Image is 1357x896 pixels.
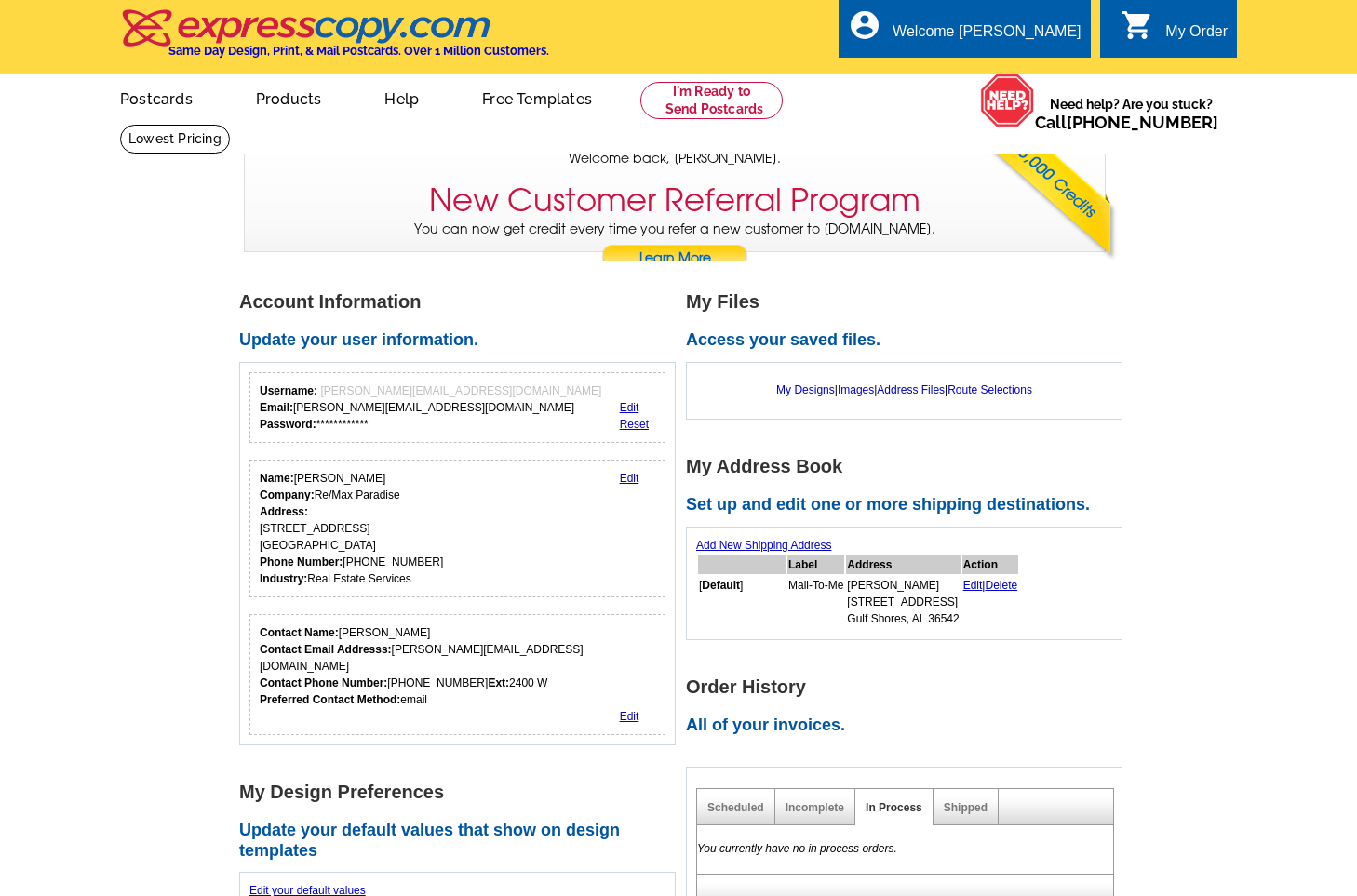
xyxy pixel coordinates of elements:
[260,555,343,568] strong: Phone Number:
[877,383,945,396] a: Address Files
[569,149,781,168] span: Welcome back, [PERSON_NAME].
[260,472,294,485] strong: Name:
[947,383,1032,396] a: Route Selections
[944,801,988,814] a: Shipped
[249,372,665,443] div: Your login information.
[120,22,549,58] a: Same Day Design, Print, & Mail Postcards. Over 1 Million Customers.
[866,801,922,814] a: In Process
[168,44,549,58] h4: Same Day Design, Print, & Mail Postcards. Over 1 Million Customers.
[848,8,881,42] i: account_circle
[249,460,665,597] div: Your personal details.
[1165,23,1228,49] div: My Order
[985,579,1017,592] a: Delete
[260,470,443,587] div: [PERSON_NAME] Re/Max Paradise [STREET_ADDRESS] [GEOGRAPHIC_DATA] [PHONE_NUMBER] Real Estate Services
[686,292,1133,312] h1: My Files
[686,495,1133,515] h2: Set up and edit one or more shipping destinations.
[1121,20,1228,44] a: shopping_cart My Order
[698,576,786,628] td: [ ]
[260,488,315,501] strong: Company:
[686,677,1133,697] h1: Order History
[239,782,686,802] h1: My Design Preferences
[962,576,1019,628] td: |
[697,842,897,855] em: You currently have no in process orders.
[260,505,308,518] strong: Address:
[686,715,1133,736] h2: All of your invoices.
[962,555,1019,574] th: Action
[245,220,1105,273] p: You can now get credit every time you refer a new customer to [DOMAIN_NAME].
[846,555,960,574] th: Address
[260,418,316,431] strong: Password:
[1067,113,1218,132] a: [PHONE_NUMBER]
[787,576,844,628] td: Mail-To-Me
[620,710,639,723] a: Edit
[786,801,844,814] a: Incomplete
[776,383,835,396] a: My Designs
[239,330,686,351] h2: Update your user information.
[239,292,686,312] h1: Account Information
[429,181,920,220] h3: New Customer Referral Program
[620,472,639,485] a: Edit
[260,624,655,708] div: [PERSON_NAME] [PERSON_NAME][EMAIL_ADDRESS][DOMAIN_NAME] [PHONE_NUMBER] 2400 W email
[260,643,392,656] strong: Contact Email Addresss:
[846,576,960,628] td: [PERSON_NAME] [STREET_ADDRESS] Gulf Shores, AL 36542
[686,330,1133,351] h2: Access your saved files.
[452,75,622,119] a: Free Templates
[355,75,449,119] a: Help
[260,401,293,414] strong: Email:
[601,245,748,273] a: Learn More
[980,74,1035,127] img: help
[239,821,686,861] h2: Update your default values that show on design templates
[488,676,509,689] strong: Ext:
[260,572,307,585] strong: Industry:
[1035,113,1218,132] span: Call
[963,579,983,592] a: Edit
[1121,8,1154,42] i: shopping_cart
[320,384,601,397] span: [PERSON_NAME][EMAIL_ADDRESS][DOMAIN_NAME]
[1035,95,1228,132] span: Need help? Are you stuck?
[696,372,1112,408] div: | | |
[260,626,339,639] strong: Contact Name:
[260,693,400,706] strong: Preferred Contact Method:
[249,614,665,735] div: Who should we contact regarding order issues?
[702,579,740,592] b: Default
[686,457,1133,476] h1: My Address Book
[260,676,387,689] strong: Contact Phone Number:
[260,384,317,397] strong: Username:
[620,418,649,431] a: Reset
[838,383,874,396] a: Images
[893,23,1081,49] div: Welcome [PERSON_NAME]
[226,75,352,119] a: Products
[707,801,764,814] a: Scheduled
[620,401,639,414] a: Edit
[787,555,844,574] th: Label
[90,75,222,119] a: Postcards
[696,539,831,552] a: Add New Shipping Address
